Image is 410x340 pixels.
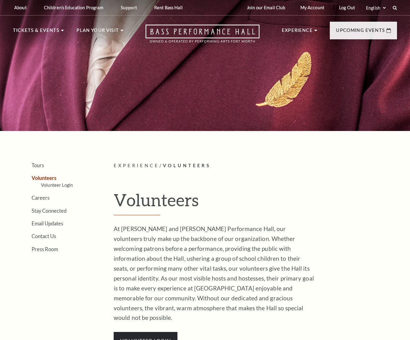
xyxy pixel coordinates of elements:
[121,5,137,10] p: Support
[14,5,27,10] p: About
[282,27,313,38] p: Experience
[32,175,56,181] a: Volunteers
[154,5,183,10] p: Rent Bass Hall
[76,27,119,38] p: Plan Your Visit
[13,27,59,38] p: Tickets & Events
[114,162,397,170] p: /
[336,27,385,38] p: Upcoming Events
[32,220,63,226] a: Email Updates
[163,163,211,168] span: Volunteers
[365,5,387,11] select: Select:
[32,246,58,252] a: Press Room
[32,233,56,239] a: Contact Us
[114,190,397,215] h1: Volunteers
[32,162,44,168] a: Tours
[32,195,50,201] a: Careers
[114,224,315,323] p: At [PERSON_NAME] and [PERSON_NAME] Performance Hall, our volunteers truly make up the backbone of...
[32,208,67,214] a: Stay Connected
[114,163,159,168] span: Experience
[44,5,103,10] p: Children's Education Program
[41,182,73,188] a: Volunteer Login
